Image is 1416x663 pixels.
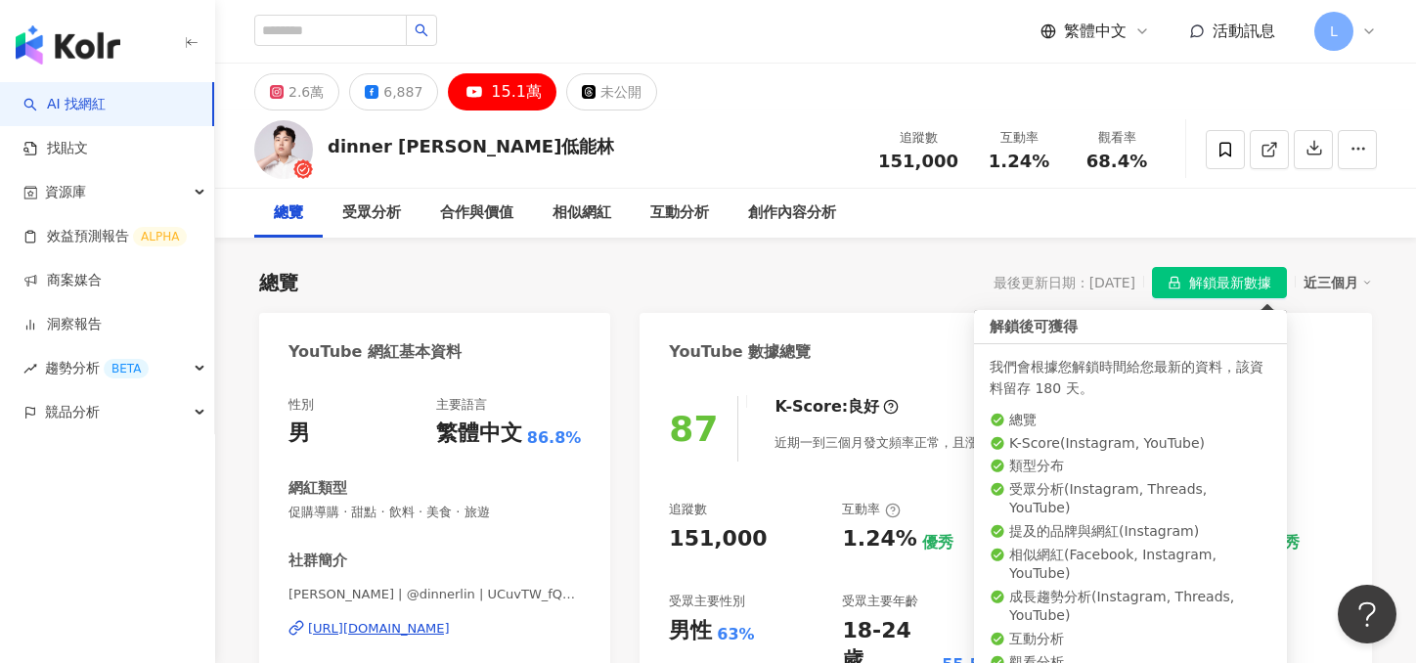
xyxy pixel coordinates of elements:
span: search [415,23,428,37]
button: 15.1萬 [448,73,556,110]
div: 151,000 [669,524,767,554]
div: [URL][DOMAIN_NAME] [308,620,450,638]
button: 未公開 [566,73,657,110]
div: 解鎖後可獲得 [974,310,1287,344]
div: 近三個月 [1304,270,1372,295]
div: YouTube 網紅基本資料 [288,341,462,363]
span: [PERSON_NAME] | @dinnerlin | UCuvTW_fQ21lbSlLWemlHcig [288,586,581,603]
a: [URL][DOMAIN_NAME] [288,620,581,638]
li: 互動分析 [990,630,1271,649]
span: 68.4% [1086,152,1147,171]
span: L [1330,21,1338,42]
div: 6,887 [383,78,422,106]
div: 追蹤數 [878,128,958,148]
img: logo [16,25,120,65]
li: 成長趨勢分析 ( Instagram, Threads, YouTube ) [990,588,1271,626]
div: 性別 [288,396,314,414]
div: dinner [PERSON_NAME]低能林 [328,134,614,158]
div: 繁體中文 [436,419,522,449]
li: 類型分布 [990,457,1271,476]
div: 我們會根據您解鎖時間給您最新的資料，該資料留存 180 天。 [990,356,1271,399]
span: 競品分析 [45,390,100,434]
div: 互動率 [982,128,1056,148]
div: 網紅類型 [288,478,347,499]
div: 受眾主要性別 [669,593,745,610]
div: 觀看率 [1080,128,1154,148]
a: 商案媒合 [23,271,102,290]
div: 合作與價值 [440,201,513,225]
div: 2.6萬 [288,78,324,106]
span: 繁體中文 [1064,21,1127,42]
iframe: Help Scout Beacon - Open [1338,585,1396,643]
div: 總覽 [259,269,298,296]
div: 相似網紅 [553,201,611,225]
div: 總覽 [274,201,303,225]
span: 86.8% [527,427,582,449]
a: 找貼文 [23,139,88,158]
span: 活動訊息 [1213,22,1275,40]
div: 良好 [848,396,879,418]
div: 受眾主要年齡 [842,593,918,610]
a: 洞察報告 [23,315,102,334]
span: 1.24% [989,152,1049,171]
div: 受眾分析 [342,201,401,225]
div: 男性 [669,616,712,646]
div: 未公開 [600,78,642,106]
div: 87 [669,409,718,449]
li: 相似網紅 ( Facebook, Instagram, YouTube ) [990,546,1271,584]
div: 追蹤數 [669,501,707,518]
li: 受眾分析 ( Instagram, Threads, YouTube ) [990,480,1271,518]
button: 2.6萬 [254,73,339,110]
div: K-Score : [774,396,899,418]
span: lock [1168,276,1181,289]
button: 解鎖最新數據 [1152,267,1287,298]
div: 創作內容分析 [748,201,836,225]
div: 男 [288,419,310,449]
div: 社群簡介 [288,551,347,571]
a: 效益預測報告ALPHA [23,227,187,246]
div: 互動分析 [650,201,709,225]
div: 63% [717,624,754,645]
span: 151,000 [878,151,958,171]
span: 促購導購 · 甜點 · 飲料 · 美食 · 旅遊 [288,504,581,521]
div: 互動率 [842,501,900,518]
a: searchAI 找網紅 [23,95,106,114]
div: 最後更新日期：[DATE] [994,275,1135,290]
div: YouTube 數據總覽 [669,341,811,363]
div: BETA [104,359,149,378]
span: 資源庫 [45,170,86,214]
img: KOL Avatar [254,120,313,179]
div: 1.24% [842,524,916,554]
div: 近期一到三個月發文頻率正常，且漲粉率與互動率高。 [774,422,1136,462]
li: K-Score ( Instagram, YouTube ) [990,434,1271,454]
li: 提及的品牌與網紅 ( Instagram ) [990,522,1271,542]
span: 解鎖最新數據 [1189,268,1271,299]
div: 主要語言 [436,396,487,414]
div: 15.1萬 [491,78,542,106]
span: rise [23,362,37,376]
button: 6,887 [349,73,438,110]
li: 總覽 [990,411,1271,430]
div: 優秀 [922,532,953,553]
span: 趨勢分析 [45,346,149,390]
